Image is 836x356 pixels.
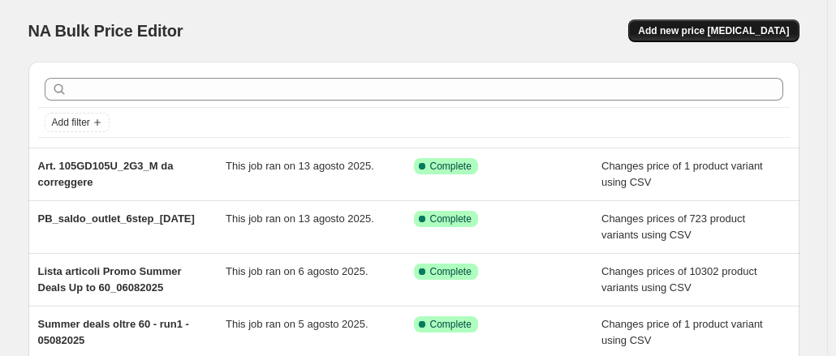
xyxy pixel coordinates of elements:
[38,160,174,188] span: Art. 105GD105U_2G3_M da correggere
[38,212,195,225] span: PB_saldo_outlet_6step_[DATE]
[601,160,763,188] span: Changes price of 1 product variant using CSV
[601,318,763,346] span: Changes price of 1 product variant using CSV
[52,116,90,129] span: Add filter
[226,160,374,172] span: This job ran on 13 agosto 2025.
[226,265,368,277] span: This job ran on 6 agosto 2025.
[226,212,374,225] span: This job ran on 13 agosto 2025.
[28,22,183,40] span: NA Bulk Price Editor
[45,113,110,132] button: Add filter
[601,212,745,241] span: Changes prices of 723 product variants using CSV
[638,24,789,37] span: Add new price [MEDICAL_DATA]
[226,318,368,330] span: This job ran on 5 agosto 2025.
[38,265,182,294] span: Lista articoli Promo Summer Deals Up to 60_06082025
[430,212,472,225] span: Complete
[430,265,472,278] span: Complete
[430,160,472,173] span: Complete
[628,19,799,42] button: Add new price [MEDICAL_DATA]
[601,265,757,294] span: Changes prices of 10302 product variants using CSV
[38,318,189,346] span: Summer deals oltre 60 - run1 - 05082025
[430,318,472,331] span: Complete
